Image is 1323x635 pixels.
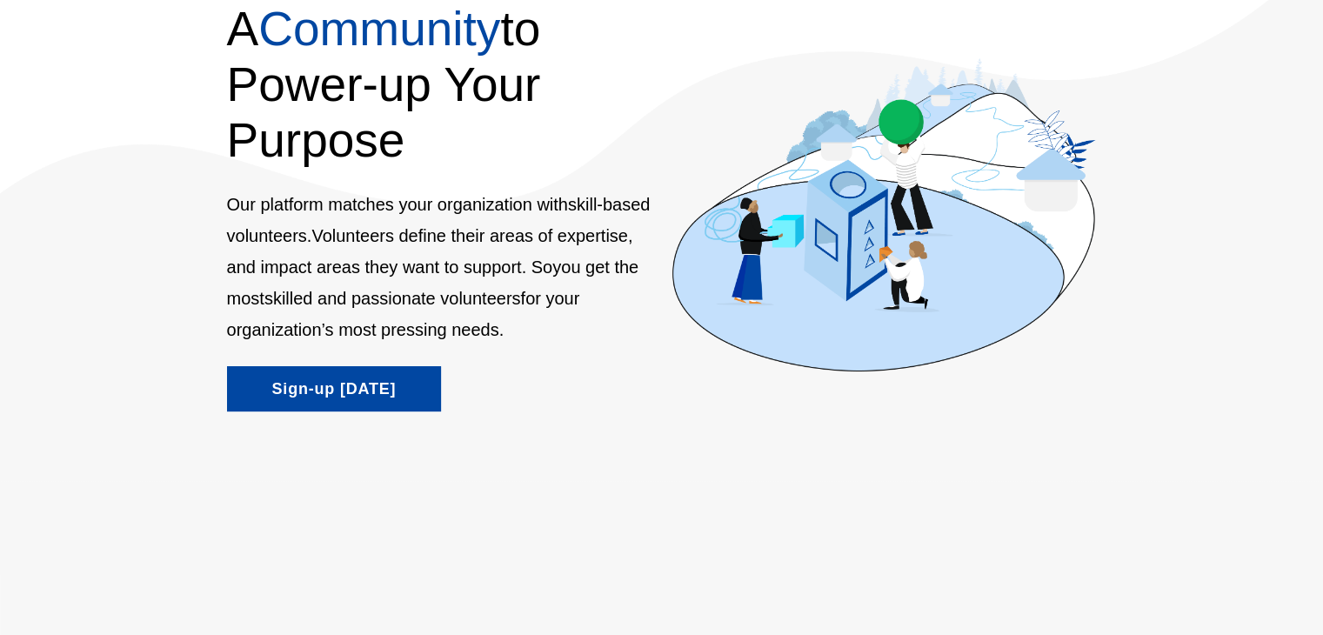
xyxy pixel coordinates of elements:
[258,2,500,56] span: Community
[351,289,521,308] span: passionate volunteers
[227,2,541,168] span: A to Power-up Your Purpose
[227,195,651,339] span: Our platform matches your organization with Volunteers define their areas of expertise, and impac...
[552,257,619,277] span: you get t
[672,58,1096,371] img: Non-profit
[227,366,442,411] a: Sign-up [DATE]
[264,289,347,308] span: skilled and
